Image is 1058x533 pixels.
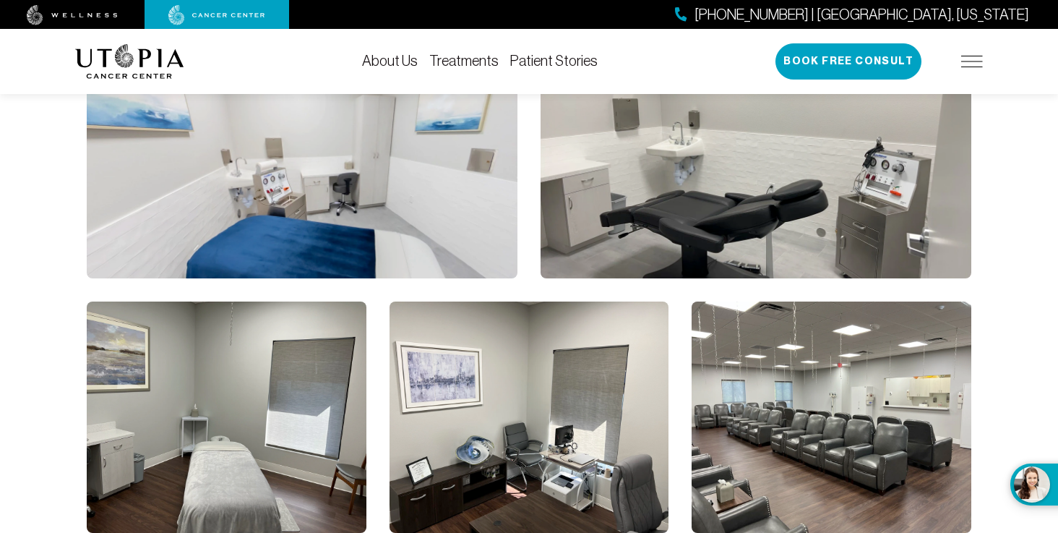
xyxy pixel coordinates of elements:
a: [PHONE_NUMBER] | [GEOGRAPHIC_DATA], [US_STATE] [675,4,1029,25]
img: wellness [27,5,118,25]
img: image-1 [541,47,971,278]
span: [PHONE_NUMBER] | [GEOGRAPHIC_DATA], [US_STATE] [694,4,1029,25]
a: About Us [362,53,418,69]
img: image-0 [87,47,517,278]
img: icon-hamburger [961,56,983,67]
a: Treatments [429,53,499,69]
img: logo [75,44,184,79]
a: Patient Stories [510,53,598,69]
img: image-3 [390,302,669,533]
img: image-4 [692,302,971,533]
button: Book Free Consult [775,43,921,80]
img: cancer center [168,5,265,25]
img: image-2 [87,302,366,533]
